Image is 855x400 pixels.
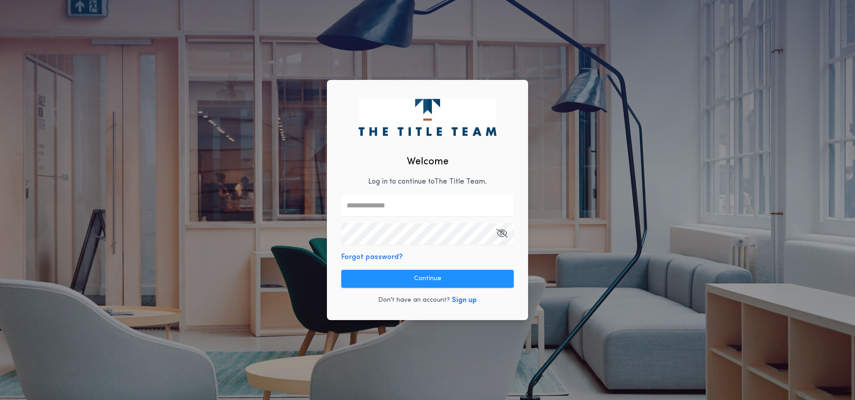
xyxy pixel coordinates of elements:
[407,154,449,169] h2: Welcome
[341,252,403,263] button: Forgot password?
[358,99,496,136] img: logo
[378,296,450,305] p: Don't have an account?
[452,295,477,306] button: Sign up
[368,176,487,187] p: Log in to continue to The Title Team .
[341,270,514,288] button: Continue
